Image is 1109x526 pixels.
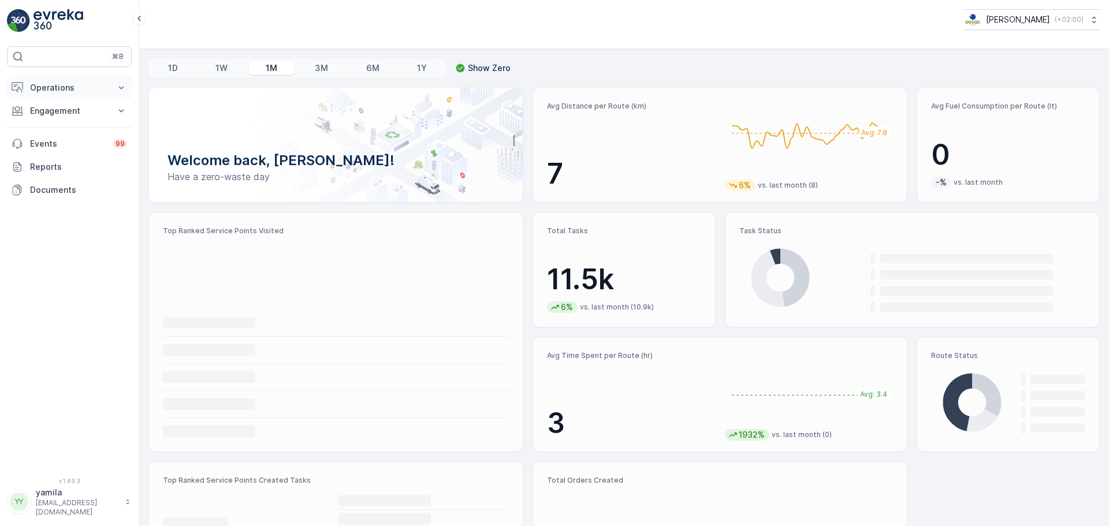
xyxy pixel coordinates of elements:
button: YYyamila[EMAIL_ADDRESS][DOMAIN_NAME] [7,487,132,517]
p: vs. last month (8) [758,181,818,190]
button: [PERSON_NAME](+02:00) [965,9,1100,30]
p: ( +02:00 ) [1055,15,1084,24]
p: 11.5k [547,262,701,297]
p: Reports [30,161,127,173]
p: 3M [315,62,328,74]
p: Top Ranked Service Points Created Tasks [163,476,509,485]
p: 6% [560,301,574,313]
p: 99 [116,139,125,148]
p: 7 [547,156,716,191]
p: Total Tasks [547,226,701,236]
p: 6M [366,62,379,74]
p: Have a zero-waste day [168,170,504,184]
img: logo [7,9,30,32]
p: ⌘B [112,52,124,61]
a: Documents [7,178,132,202]
img: basis-logo_rgb2x.png [965,13,981,26]
p: 1D [168,62,178,74]
p: -% [935,177,948,188]
p: Welcome back, [PERSON_NAME]! [168,151,504,170]
p: vs. last month [954,178,1003,187]
span: v 1.49.3 [7,477,132,484]
p: 1932% [738,429,766,441]
button: Engagement [7,99,132,122]
p: Top Ranked Service Points Visited [163,226,509,236]
p: Route Status [931,351,1085,360]
p: 1M [266,62,277,74]
p: 0 [931,137,1085,172]
button: Operations [7,76,132,99]
p: Avg Distance per Route (km) [547,102,716,111]
p: 6% [738,180,752,191]
p: 3 [547,406,716,441]
p: 1W [215,62,228,74]
p: Operations [30,82,109,94]
p: 1Y [417,62,427,74]
p: [PERSON_NAME] [986,14,1050,25]
img: logo_light-DOdMpM7g.png [34,9,83,32]
a: Events99 [7,132,132,155]
p: Documents [30,184,127,196]
p: vs. last month (0) [772,430,832,439]
p: Events [30,138,106,150]
p: vs. last month (10.9k) [580,303,654,312]
p: Avg Fuel Consumption per Route (lt) [931,102,1085,111]
p: Show Zero [468,62,511,74]
a: Reports [7,155,132,178]
p: yamila [36,487,119,498]
p: Engagement [30,105,109,117]
p: Task Status [739,226,1085,236]
div: YY [10,493,28,511]
p: [EMAIL_ADDRESS][DOMAIN_NAME] [36,498,119,517]
p: Avg Time Spent per Route (hr) [547,351,716,360]
p: Total Orders Created [547,476,716,485]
